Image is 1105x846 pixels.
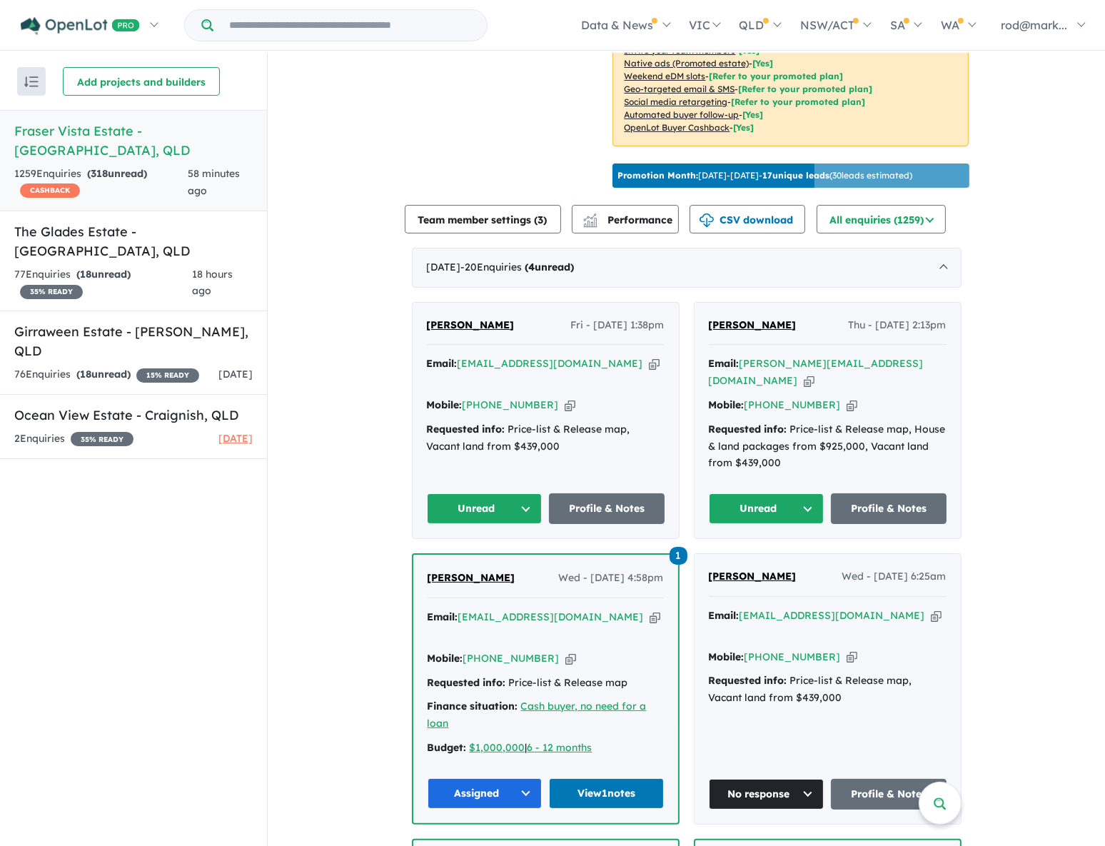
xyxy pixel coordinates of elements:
div: Price-list & Release map [428,675,664,692]
img: sort.svg [24,76,39,87]
span: [PERSON_NAME] [709,570,797,583]
span: [Yes] [743,109,764,120]
a: 6 - 12 months [528,741,592,754]
a: Profile & Notes [831,493,947,524]
img: line-chart.svg [583,213,596,221]
button: Add projects and builders [63,67,220,96]
div: 77 Enquir ies [14,266,192,301]
strong: Mobile: [428,652,463,665]
strong: Email: [428,610,458,623]
span: 35 % READY [71,432,133,446]
strong: Email: [709,609,740,622]
h5: Girraween Estate - [PERSON_NAME] , QLD [14,322,253,361]
a: [PHONE_NUMBER] [463,398,559,411]
span: 58 minutes ago [188,167,240,197]
strong: Email: [709,357,740,370]
span: CASHBACK [20,183,80,198]
span: [Refer to your promoted plan] [739,84,873,94]
span: [PERSON_NAME] [428,571,515,584]
div: Price-list & Release map, House & land packages from $925,000, Vacant land from $439,000 [709,421,947,472]
a: Profile & Notes [831,779,947,810]
div: 2 Enquir ies [14,430,133,448]
strong: Requested info: [709,423,787,435]
strong: Finance situation: [428,700,518,712]
span: 18 [80,268,91,281]
a: [PHONE_NUMBER] [745,398,841,411]
img: bar-chart.svg [583,218,597,227]
span: 4 [529,261,535,273]
span: Wed - [DATE] 6:25am [842,568,947,585]
button: No response [709,779,824,810]
u: Invite your team members [625,45,736,56]
span: 15 % READY [136,368,199,383]
span: [Yes] [753,58,774,69]
button: Assigned [428,778,543,809]
span: [PERSON_NAME] [427,318,515,331]
button: Copy [804,373,814,388]
button: All enquiries (1259) [817,205,946,233]
span: 1 [670,547,687,565]
span: Thu - [DATE] 2:13pm [849,317,947,334]
strong: Requested info: [428,676,506,689]
span: [Refer to your promoted plan] [710,71,844,81]
a: [PERSON_NAME][EMAIL_ADDRESS][DOMAIN_NAME] [709,357,924,387]
span: 3 [538,213,544,226]
a: [PHONE_NUMBER] [463,652,560,665]
strong: ( unread) [76,368,131,381]
h5: The Glades Estate - [GEOGRAPHIC_DATA] , QLD [14,222,253,261]
div: 1259 Enquir ies [14,166,188,200]
button: Copy [565,398,575,413]
a: [PERSON_NAME] [427,317,515,334]
button: Copy [847,398,857,413]
strong: Mobile: [709,398,745,411]
h5: Ocean View Estate - Craignish , QLD [14,406,253,425]
button: Copy [565,651,576,666]
a: [EMAIL_ADDRESS][DOMAIN_NAME] [740,609,925,622]
span: Performance [585,213,673,226]
input: Try estate name, suburb, builder or developer [216,10,484,41]
div: [DATE] [412,248,962,288]
span: [PERSON_NAME] [709,318,797,331]
div: Price-list & Release map, Vacant land from $439,000 [709,673,947,707]
img: download icon [700,213,714,228]
a: [PERSON_NAME] [709,568,797,585]
strong: Budget: [428,741,467,754]
a: [EMAIL_ADDRESS][DOMAIN_NAME] [458,357,643,370]
span: [Yes] [734,122,755,133]
h5: Fraser Vista Estate - [GEOGRAPHIC_DATA] , QLD [14,121,253,160]
div: Price-list & Release map, Vacant land from $439,000 [427,421,665,455]
span: Wed - [DATE] 4:58pm [559,570,664,587]
a: Cash buyer, no need for a loan [428,700,647,730]
u: Native ads (Promoted estate) [625,58,750,69]
u: Automated buyer follow-up [625,109,740,120]
span: rod@mark... [1001,18,1067,32]
a: 1 [670,545,687,565]
button: CSV download [690,205,805,233]
a: View1notes [549,778,664,809]
a: [PHONE_NUMBER] [745,650,841,663]
img: Openlot PRO Logo White [21,17,140,35]
strong: Requested info: [709,674,787,687]
a: [EMAIL_ADDRESS][DOMAIN_NAME] [458,610,644,623]
div: | [428,740,664,757]
button: Unread [709,493,824,524]
strong: Mobile: [709,650,745,663]
span: Fri - [DATE] 1:38pm [571,317,665,334]
strong: ( unread) [76,268,131,281]
button: Performance [572,205,679,233]
button: Unread [427,493,543,524]
strong: Email: [427,357,458,370]
button: Copy [931,608,942,623]
span: [DATE] [218,368,253,381]
b: Promotion Month: [618,170,699,181]
a: $1,000,000 [470,741,525,754]
u: Social media retargeting [625,96,728,107]
button: Team member settings (3) [405,205,561,233]
span: [Refer to your promoted plan] [732,96,866,107]
strong: ( unread) [525,261,575,273]
u: OpenLot Buyer Cashback [625,122,730,133]
strong: Mobile: [427,398,463,411]
a: [PERSON_NAME] [709,317,797,334]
